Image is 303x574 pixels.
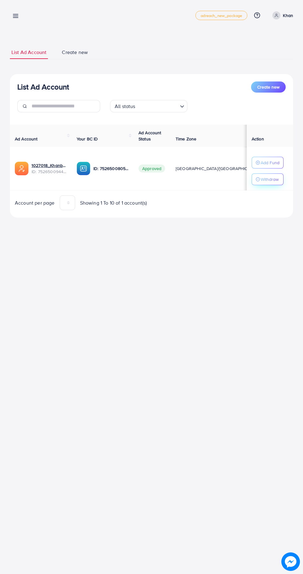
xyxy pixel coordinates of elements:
span: Create new [257,84,280,90]
a: 1027018_Khanbhia_1752400071646 [32,162,67,168]
button: Withdraw [252,173,284,185]
p: ID: 7526500805902909457 [93,165,129,172]
span: [GEOGRAPHIC_DATA]/[GEOGRAPHIC_DATA] [176,165,262,172]
button: Create new [251,81,286,93]
span: Approved [139,164,165,173]
span: adreach_new_package [201,14,242,18]
span: ID: 7526500944935256080 [32,168,67,175]
a: adreach_new_package [195,11,247,20]
span: Account per page [15,199,55,206]
h3: List Ad Account [17,82,69,91]
span: Ad Account Status [139,130,161,142]
img: ic-ads-acc.e4c84228.svg [15,162,28,175]
span: Time Zone [176,136,196,142]
span: Action [252,136,264,142]
img: ic-ba-acc.ded83a64.svg [77,162,90,175]
img: image [282,553,300,571]
div: Search for option [110,100,187,112]
p: Add Fund [261,159,280,166]
span: Your BC ID [77,136,98,142]
p: Withdraw [261,176,279,183]
div: <span class='underline'>1027018_Khanbhia_1752400071646</span></br>7526500944935256080 [32,162,67,175]
span: Showing 1 To 10 of 1 account(s) [80,199,147,206]
span: Create new [62,49,88,56]
span: List Ad Account [11,49,46,56]
span: Ad Account [15,136,38,142]
span: All status [113,102,137,111]
button: Add Fund [252,157,284,168]
input: Search for option [137,101,177,111]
